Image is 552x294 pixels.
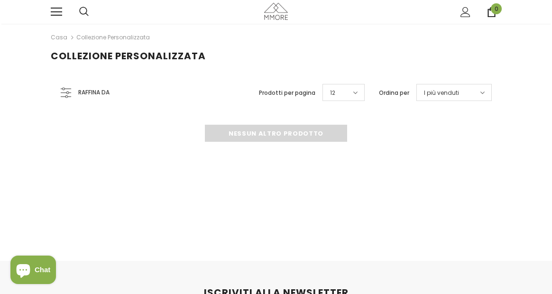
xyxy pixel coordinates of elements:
label: Ordina per [379,88,409,98]
inbox-online-store-chat: Shopify online store chat [8,256,59,286]
span: I più venduti [424,88,459,98]
span: Collezione personalizzata [51,49,206,63]
a: Casa [51,32,67,43]
span: Raffina da [78,87,110,98]
span: 0 [491,3,502,14]
a: Collezione personalizzata [76,33,150,41]
img: Casi MMORE [264,3,288,19]
span: 12 [330,88,335,98]
a: 0 [487,7,497,17]
label: Prodotti per pagina [259,88,315,98]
